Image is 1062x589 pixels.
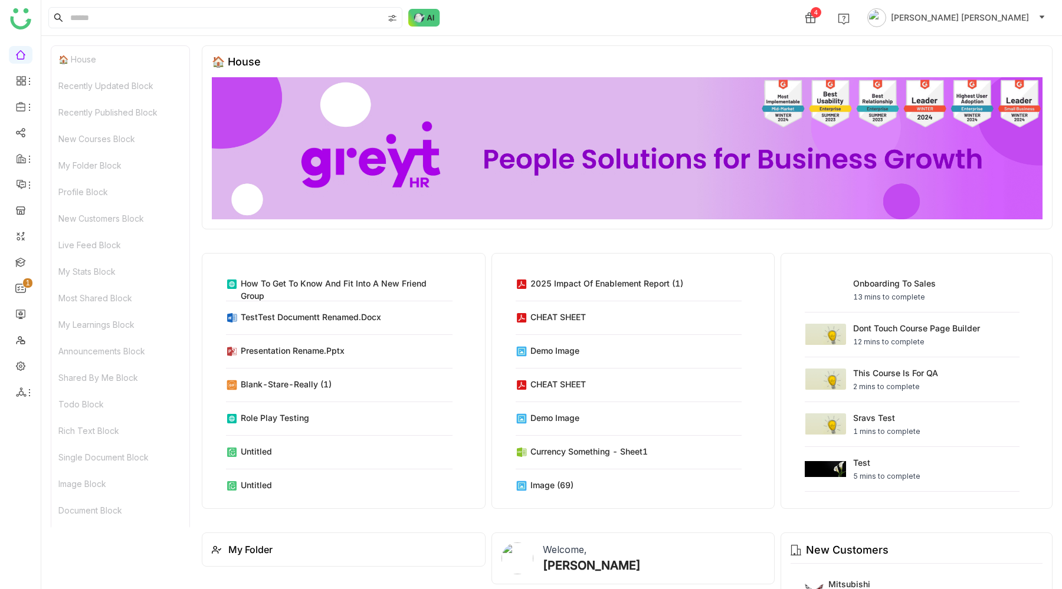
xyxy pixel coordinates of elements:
[853,292,936,302] div: 13 mins to complete
[10,8,31,29] img: logo
[51,152,189,179] div: My Folder Block
[853,471,920,482] div: 5 mins to complete
[838,13,850,25] img: help.svg
[51,391,189,417] div: Todo Block
[51,285,189,311] div: Most Shared Block
[891,11,1029,24] span: [PERSON_NAME] [PERSON_NAME]
[51,205,189,232] div: New Customers Block
[408,9,440,27] img: ask-buddy-normal.svg
[51,338,189,364] div: Announcements Block
[867,8,886,27] img: avatar
[530,412,579,424] div: demo image
[51,126,189,152] div: New Courses Block
[853,337,980,347] div: 12 mins to complete
[51,46,189,73] div: 🏠 House
[51,99,189,126] div: Recently Published Block
[51,444,189,470] div: Single Document Block
[212,55,261,68] div: 🏠 House
[228,542,273,557] div: My Folder
[853,322,980,334] div: Dont touch course page builder
[51,497,189,524] div: Document Block
[51,364,189,391] div: Shared By Me Block
[241,479,272,491] div: Untitled
[853,412,920,424] div: sravs test
[51,311,189,338] div: My Learnings Block
[241,412,309,424] div: role play testing
[811,7,821,18] div: 4
[853,456,920,469] div: test
[51,470,189,497] div: Image Block
[530,479,573,491] div: image (69)
[51,524,189,550] div: Embed Url Block
[241,445,272,458] div: Untitled
[51,179,189,205] div: Profile Block
[25,277,30,289] p: 1
[853,277,936,289] div: Onboarding to Sales
[853,381,938,392] div: 2 mins to complete
[853,426,920,437] div: 1 mins to complete
[865,8,1048,27] button: [PERSON_NAME] [PERSON_NAME]
[543,557,641,574] div: [PERSON_NAME]
[241,277,453,302] div: How to Get to Know and Fit Into a New Friend Group
[241,378,332,390] div: blank-stare-really (1)
[806,542,889,558] div: New Customers
[530,378,586,390] div: CHEAT SHEET
[530,311,586,323] div: CHEAT SHEET
[530,344,579,357] div: demo image
[241,311,381,323] div: TestTest Documentt renamed.docx
[23,278,32,288] nz-badge-sup: 1
[241,344,345,357] div: Presentation rename.pptx
[543,542,586,557] div: Welcome,
[51,258,189,285] div: My Stats Block
[501,542,533,574] img: 684a959c82a3912df7c0cd23
[51,417,189,444] div: Rich Text Block
[212,77,1043,219] img: 68ca8a786afc163911e2cfd3
[51,232,189,258] div: Live Feed Block
[853,367,938,379] div: This course is for QA
[530,277,683,289] div: 2025 Impact of Enablement Report (1)
[51,73,189,99] div: Recently Updated Block
[388,14,397,23] img: search-type.svg
[530,445,648,458] div: Currency Something - Sheet1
